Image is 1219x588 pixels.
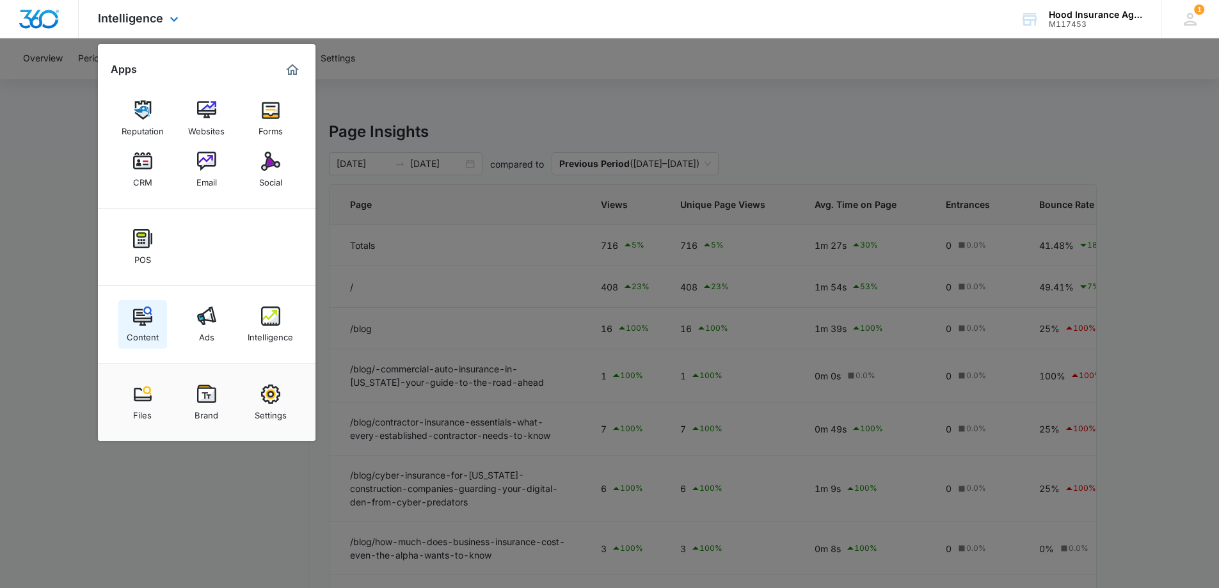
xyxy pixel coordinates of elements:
a: Reputation [118,94,167,143]
div: Ads [199,326,214,342]
div: Reputation [122,120,164,136]
div: Intelligence [248,326,293,342]
div: account name [1049,10,1142,20]
a: Ads [182,300,231,349]
a: Settings [246,378,295,427]
a: Websites [182,94,231,143]
div: Brand [195,404,218,420]
div: POS [134,248,151,265]
a: Intelligence [246,300,295,349]
span: Intelligence [98,12,163,25]
div: Content [127,326,159,342]
a: Marketing 360® Dashboard [282,60,303,80]
span: 1 [1194,4,1204,15]
div: notifications count [1194,4,1204,15]
a: Email [182,145,231,194]
a: POS [118,223,167,271]
div: Websites [188,120,225,136]
a: Social [246,145,295,194]
a: CRM [118,145,167,194]
a: Brand [182,378,231,427]
div: Files [133,404,152,420]
a: Content [118,300,167,349]
a: Files [118,378,167,427]
div: CRM [133,171,152,187]
div: Settings [255,404,287,420]
h2: Apps [111,63,137,75]
div: Email [196,171,217,187]
div: Social [259,171,282,187]
div: Forms [259,120,283,136]
div: account id [1049,20,1142,29]
a: Forms [246,94,295,143]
